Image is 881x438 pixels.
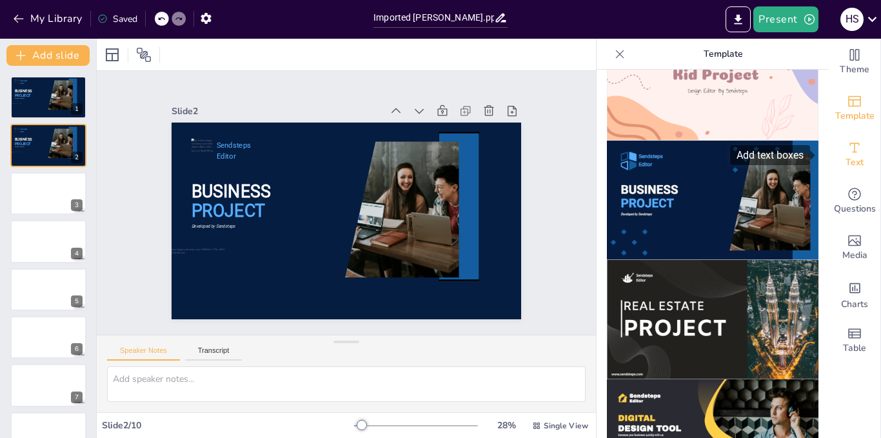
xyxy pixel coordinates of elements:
[71,152,83,163] div: 2
[6,45,90,66] button: Add slide
[829,85,880,132] div: Add ready made slides
[10,124,86,166] div: 2
[102,419,354,432] div: Slide 2 / 10
[71,248,83,259] div: 4
[753,6,818,32] button: Present
[834,202,876,216] span: Questions
[829,271,880,317] div: Add charts and graphs
[10,76,86,119] div: 1
[10,220,86,263] div: 4
[544,421,588,431] span: Single View
[250,94,284,115] span: Sendsteps
[71,199,83,211] div: 3
[20,80,28,82] span: Sendsteps
[829,178,880,224] div: Get real-time input from your audience
[20,128,28,130] span: Sendsteps
[829,224,880,271] div: Add images, graphics, shapes or video
[840,6,864,32] button: h s
[15,89,32,94] span: BUSINESS
[846,155,864,170] span: Text
[829,317,880,364] div: Add a table
[20,83,25,85] span: Editor
[835,109,875,123] span: Template
[185,346,243,361] button: Transcript
[15,137,32,141] span: BUSINESS
[197,138,273,187] span: PROJECT
[829,39,880,85] div: Change the overall theme
[10,316,86,359] div: 6
[97,13,137,25] div: Saved
[607,21,818,141] img: thumb-9.png
[491,419,522,432] div: 28 %
[630,39,816,70] p: Template
[841,297,868,312] span: Charts
[730,145,810,165] div: Add text boxes
[102,45,123,65] div: Layout
[10,8,88,29] button: My Library
[829,132,880,178] div: Add text boxes
[10,172,86,215] div: 3
[71,103,83,115] div: 1
[607,260,818,379] img: thumb-11.png
[194,158,237,181] span: Developed by Sendsteps
[726,6,751,32] button: Export to PowerPoint
[20,130,25,132] span: Editor
[71,295,83,307] div: 5
[15,146,25,147] span: Developed by Sendsteps
[15,93,31,97] span: PROJECT
[607,141,818,260] img: thumb-10.png
[843,341,866,355] span: Table
[10,268,86,311] div: 5
[840,8,864,31] div: h s
[136,47,152,63] span: Position
[71,343,83,355] div: 6
[245,104,266,119] span: Editor
[107,346,180,361] button: Speaker Notes
[373,8,494,27] input: Insert title
[15,141,31,146] span: PROJECT
[840,63,869,77] span: Theme
[205,120,286,171] span: BUSINESS
[71,392,83,403] div: 7
[842,248,867,263] span: Media
[221,42,419,139] div: Slide 2
[15,98,25,99] span: Developed by Sendsteps
[10,364,86,406] div: 7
